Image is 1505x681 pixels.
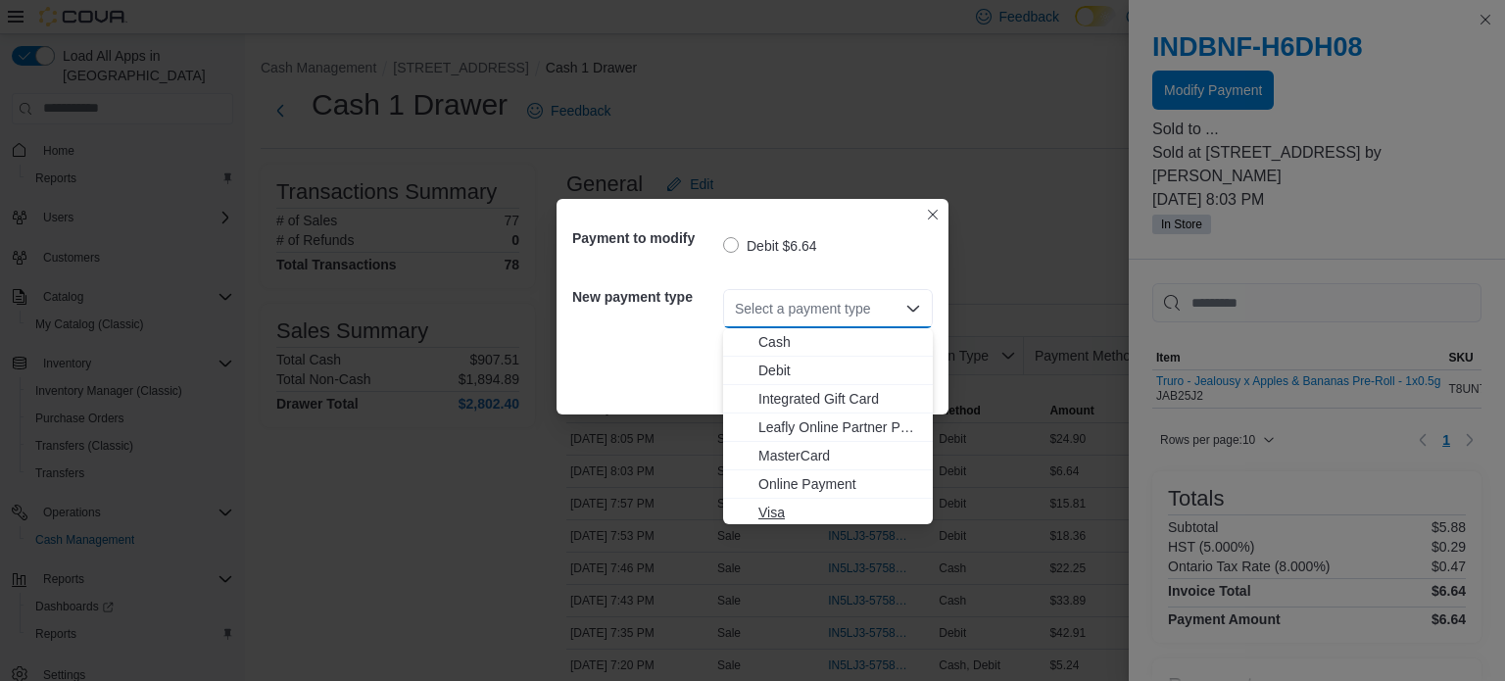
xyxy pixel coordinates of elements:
[921,203,945,226] button: Closes this modal window
[758,361,921,380] span: Debit
[723,499,933,527] button: Visa
[723,413,933,442] button: Leafly Online Partner Payment
[735,297,737,320] input: Accessible screen reader label
[572,277,719,316] h5: New payment type
[572,219,719,258] h5: Payment to modify
[758,446,921,465] span: MasterCard
[723,470,933,499] button: Online Payment
[758,503,921,522] span: Visa
[723,385,933,413] button: Integrated Gift Card
[758,332,921,352] span: Cash
[723,442,933,470] button: MasterCard
[758,474,921,494] span: Online Payment
[905,301,921,316] button: Close list of options
[723,328,933,357] button: Cash
[758,417,921,437] span: Leafly Online Partner Payment
[723,234,817,258] label: Debit $6.64
[723,328,933,527] div: Choose from the following options
[758,389,921,409] span: Integrated Gift Card
[723,357,933,385] button: Debit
